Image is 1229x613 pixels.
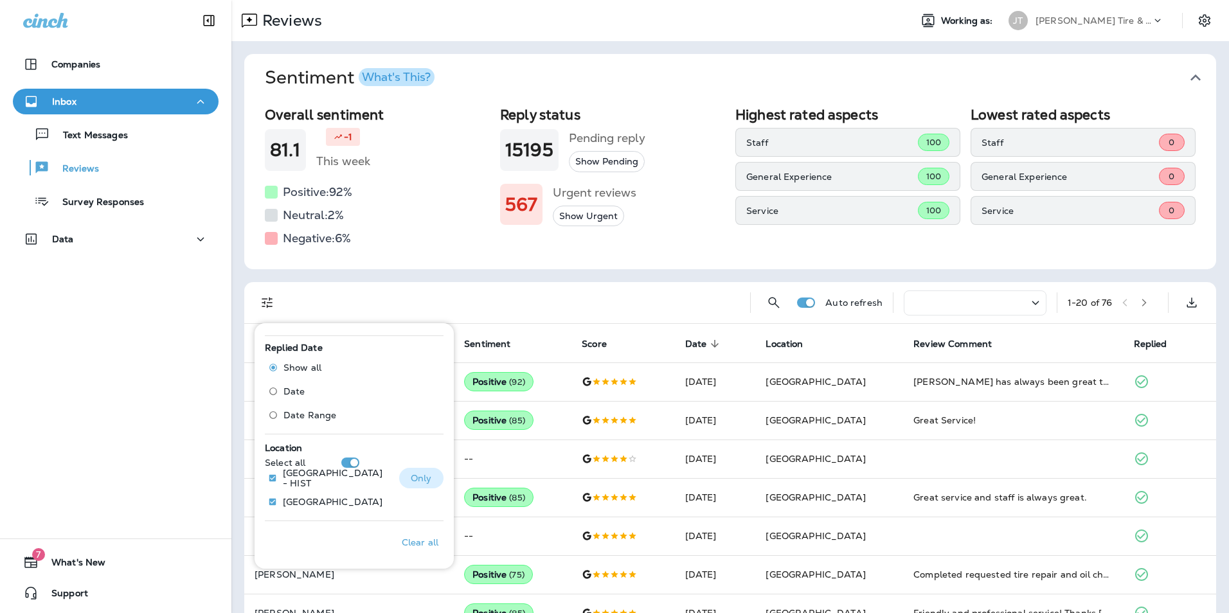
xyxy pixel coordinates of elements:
[464,565,533,584] div: Positive
[766,339,803,350] span: Location
[569,151,645,172] button: Show Pending
[913,338,1009,350] span: Review Comment
[397,526,444,558] button: Clear all
[569,128,645,148] h5: Pending reply
[454,440,571,478] td: --
[265,107,490,123] h2: Overall sentiment
[926,171,941,182] span: 100
[746,206,918,216] p: Service
[926,205,941,216] span: 100
[283,362,321,373] span: Show all
[464,338,527,350] span: Sentiment
[49,163,99,175] p: Reviews
[1134,338,1184,350] span: Replied
[257,11,322,30] p: Reviews
[52,96,76,107] p: Inbox
[685,338,724,350] span: Date
[509,492,525,503] span: ( 85 )
[39,588,88,603] span: Support
[675,555,756,594] td: [DATE]
[766,530,865,542] span: [GEOGRAPHIC_DATA]
[464,339,510,350] span: Sentiment
[51,59,100,69] p: Companies
[52,234,74,244] p: Data
[766,338,820,350] span: Location
[283,228,351,249] h5: Negative: 6 %
[1036,15,1151,26] p: [PERSON_NAME] Tire & Auto
[913,339,992,350] span: Review Comment
[735,107,960,123] h2: Highest rated aspects
[825,298,883,308] p: Auto refresh
[283,410,336,420] span: Date Range
[1169,137,1174,148] span: 0
[283,497,382,507] p: [GEOGRAPHIC_DATA]
[553,206,624,227] button: Show Urgent
[39,557,105,573] span: What's New
[913,414,1113,427] div: Great Service!
[675,401,756,440] td: [DATE]
[344,130,352,143] p: -1
[50,130,128,142] p: Text Messages
[926,137,941,148] span: 100
[255,315,454,569] div: Filters
[1134,339,1167,350] span: Replied
[265,67,435,89] h1: Sentiment
[362,71,431,83] div: What's This?
[191,8,227,33] button: Collapse Sidebar
[244,102,1216,269] div: SentimentWhat's This?
[411,473,432,483] p: Only
[13,121,219,148] button: Text Messages
[941,15,996,26] span: Working as:
[509,415,525,426] span: ( 85 )
[265,342,323,353] span: Replied Date
[283,386,305,396] span: Date
[255,54,1226,102] button: SentimentWhat's This?
[766,453,865,465] span: [GEOGRAPHIC_DATA]
[505,139,553,161] h1: 15195
[685,339,707,350] span: Date
[766,569,865,580] span: [GEOGRAPHIC_DATA]
[675,478,756,517] td: [DATE]
[509,569,525,580] span: ( 75 )
[265,458,305,468] p: Select all
[1169,205,1174,216] span: 0
[582,339,607,350] span: Score
[13,154,219,181] button: Reviews
[505,194,537,215] h1: 567
[982,206,1159,216] p: Service
[746,138,918,148] p: Staff
[761,290,787,315] button: Search Reviews
[746,172,918,182] p: General Experience
[582,338,623,350] span: Score
[13,580,219,606] button: Support
[283,182,352,202] h5: Positive: 92 %
[1179,290,1205,315] button: Export as CSV
[1193,9,1216,32] button: Settings
[454,517,571,555] td: --
[402,537,438,547] p: Clear all
[971,107,1196,123] h2: Lowest rated aspects
[13,188,219,215] button: Survey Responses
[766,414,865,426] span: [GEOGRAPHIC_DATA]
[913,491,1113,504] div: Great service and staff is always great.
[766,492,865,503] span: [GEOGRAPHIC_DATA]
[49,197,144,209] p: Survey Responses
[399,468,444,488] button: Only
[509,377,525,387] span: ( 92 )
[675,362,756,401] td: [DATE]
[13,51,219,77] button: Companies
[500,107,725,123] h2: Reply status
[913,568,1113,581] div: Completed requested tire repair and oil change and customer service was very good
[270,139,301,161] h1: 81.1
[464,411,534,430] div: Positive
[13,549,219,575] button: 7What's New
[913,375,1113,388] div: Cameron has always been great to work with. Brought my wife’s car in for a repair. He kept consta...
[255,569,444,580] p: [PERSON_NAME]
[1009,11,1028,30] div: JT
[982,138,1159,148] p: Staff
[1068,298,1112,308] div: 1 - 20 of 76
[283,468,389,488] p: [GEOGRAPHIC_DATA] - HIST
[283,205,344,226] h5: Neutral: 2 %
[464,488,534,507] div: Positive
[675,440,756,478] td: [DATE]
